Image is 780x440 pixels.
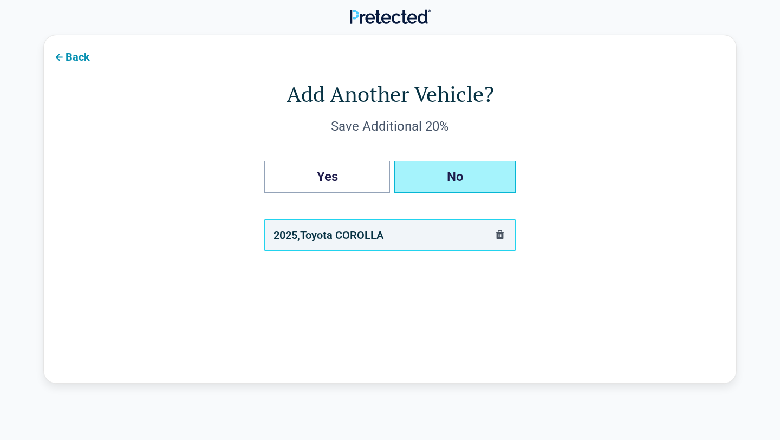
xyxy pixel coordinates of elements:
div: Add Another Vehicles? [264,161,516,193]
div: Save Additional 20% [87,118,693,135]
button: Yes [264,161,390,193]
button: No [394,161,516,193]
button: delete [493,228,506,243]
div: 2025 , Toyota COROLLA [274,227,383,244]
h1: Add Another Vehicle? [87,79,693,109]
button: Back [44,44,99,68]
